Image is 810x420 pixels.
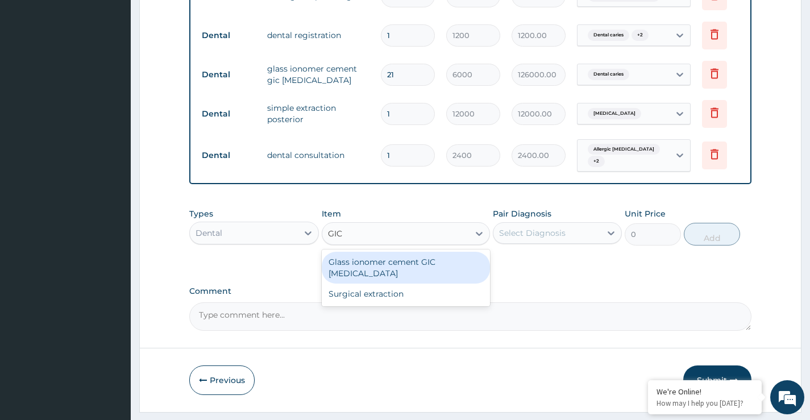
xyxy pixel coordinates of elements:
label: Comment [189,286,751,296]
label: Item [322,208,341,219]
img: d_794563401_company_1708531726252_794563401 [21,57,46,85]
div: Glass ionomer cement GIC [MEDICAL_DATA] [322,252,491,284]
button: Submit [683,365,751,395]
button: Previous [189,365,255,395]
td: Dental [196,25,261,46]
label: Pair Diagnosis [493,208,551,219]
div: Select Diagnosis [499,227,566,239]
p: How may I help you today? [657,398,753,408]
label: Types [189,209,213,219]
span: + 2 [588,156,605,167]
td: glass ionomer cement gic [MEDICAL_DATA] [261,57,375,92]
span: Dental caries [588,30,629,41]
td: Dental [196,103,261,124]
td: dental consultation [261,144,375,167]
textarea: Type your message and hit 'Enter' [6,290,217,330]
label: Unit Price [625,208,666,219]
div: Chat with us now [59,64,191,78]
span: Dental caries [588,69,629,80]
td: Dental [196,64,261,85]
div: We're Online! [657,386,753,397]
td: simple extraction posterior [261,97,375,131]
td: Dental [196,145,261,166]
button: Add [684,223,740,246]
div: Minimize live chat window [186,6,214,33]
td: dental registration [261,24,375,47]
span: We're online! [66,133,157,248]
div: Dental [196,227,222,239]
span: [MEDICAL_DATA] [588,108,641,119]
span: Allergic [MEDICAL_DATA] [588,144,660,155]
span: + 2 [632,30,649,41]
div: Surgical extraction [322,284,491,304]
